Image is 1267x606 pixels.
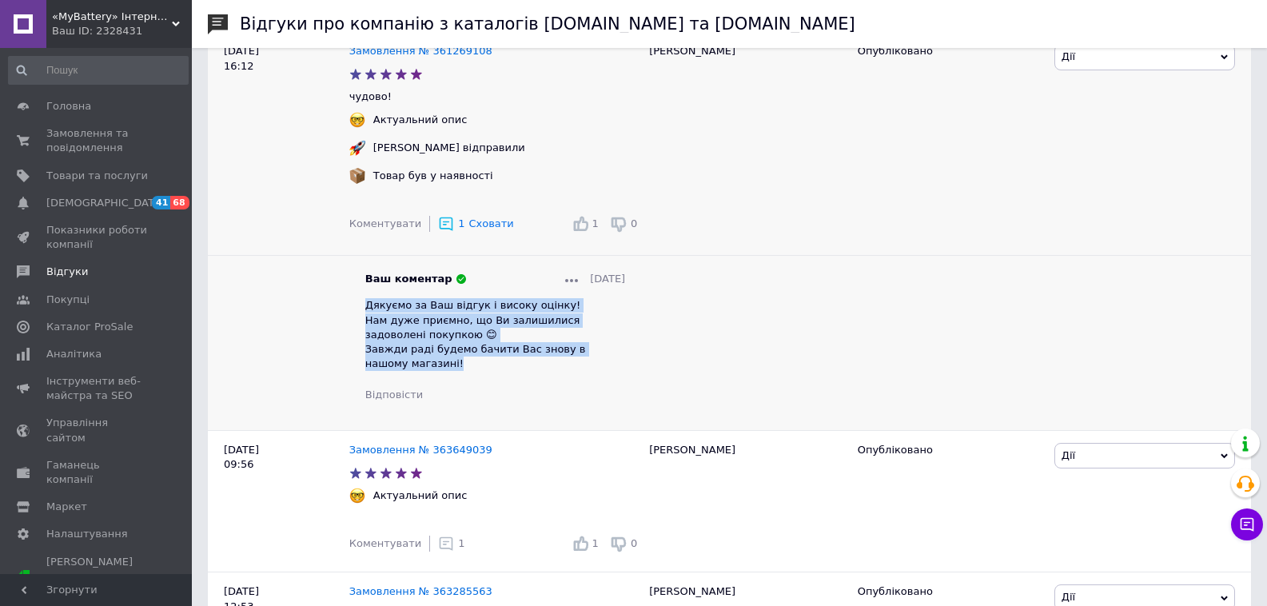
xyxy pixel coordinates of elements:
a: Замовлення № 363649039 [349,444,492,456]
span: 1 [592,217,599,229]
span: Ваш коментар [365,272,452,286]
span: Інструменти веб-майстра та SEO [46,374,148,403]
div: Коментувати [349,536,421,551]
span: 0 [631,217,637,229]
span: Показники роботи компанії [46,223,148,252]
span: Управління сайтом [46,416,148,445]
span: Сховати [468,217,513,229]
span: 1 [458,217,464,229]
div: [PERSON_NAME] відправили [369,141,529,155]
span: Відгуки [46,265,88,279]
div: [DATE] 16:12 [208,32,349,430]
span: Коментувати [349,217,421,229]
span: Дякуємо за Ваш відгук і високу оцінку! Нам дуже приємно, що Ви залишилися задоволені покупкою 😊 З... [365,299,586,369]
div: Товар був у наявності [369,169,497,183]
span: Аналітика [46,347,102,361]
div: 1Сховати [438,216,514,232]
span: Дії [1062,449,1075,461]
span: Відповісти [365,389,423,401]
button: Чат з покупцем [1231,508,1263,540]
span: [DATE] [590,272,625,286]
span: Замовлення та повідомлення [46,126,148,155]
span: Дії [1062,591,1075,603]
span: Гаманець компанії [46,458,148,487]
div: Відповісти [365,388,423,402]
span: Маркет [46,500,87,514]
span: 68 [170,196,189,209]
div: [DATE] 09:56 [208,430,349,572]
div: Опубліковано [858,584,1042,599]
a: Замовлення № 361269108 [349,45,492,57]
span: Налаштування [46,527,128,541]
span: [PERSON_NAME] та рахунки [46,555,148,599]
input: Пошук [8,56,189,85]
div: [PERSON_NAME] [641,32,849,430]
img: :package: [349,168,365,184]
div: Актуальний опис [369,488,472,503]
div: Коментувати [349,217,421,231]
div: [PERSON_NAME] [641,430,849,572]
span: [DEMOGRAPHIC_DATA] [46,196,165,210]
img: :nerd_face: [349,112,365,128]
div: Ваш ID: 2328431 [52,24,192,38]
span: Каталог ProSale [46,320,133,334]
span: Головна [46,99,91,114]
h1: Відгуки про компанію з каталогів [DOMAIN_NAME] та [DOMAIN_NAME] [240,14,855,34]
span: 1 [458,537,464,549]
span: Коментувати [349,537,421,549]
span: 0 [631,537,637,549]
img: :rocket: [349,140,365,156]
a: Замовлення № 363285563 [349,585,492,597]
span: 41 [152,196,170,209]
div: Опубліковано [858,44,1042,58]
span: Покупці [46,293,90,307]
span: 1 [592,537,599,549]
p: чудово! [349,90,641,104]
div: 1 [438,536,464,552]
div: Актуальний опис [369,113,472,127]
span: Товари та послуги [46,169,148,183]
div: Опубліковано [858,443,1042,457]
img: :nerd_face: [349,488,365,504]
span: «MyBattery» Інтернет-магазин [52,10,172,24]
span: Дії [1062,50,1075,62]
